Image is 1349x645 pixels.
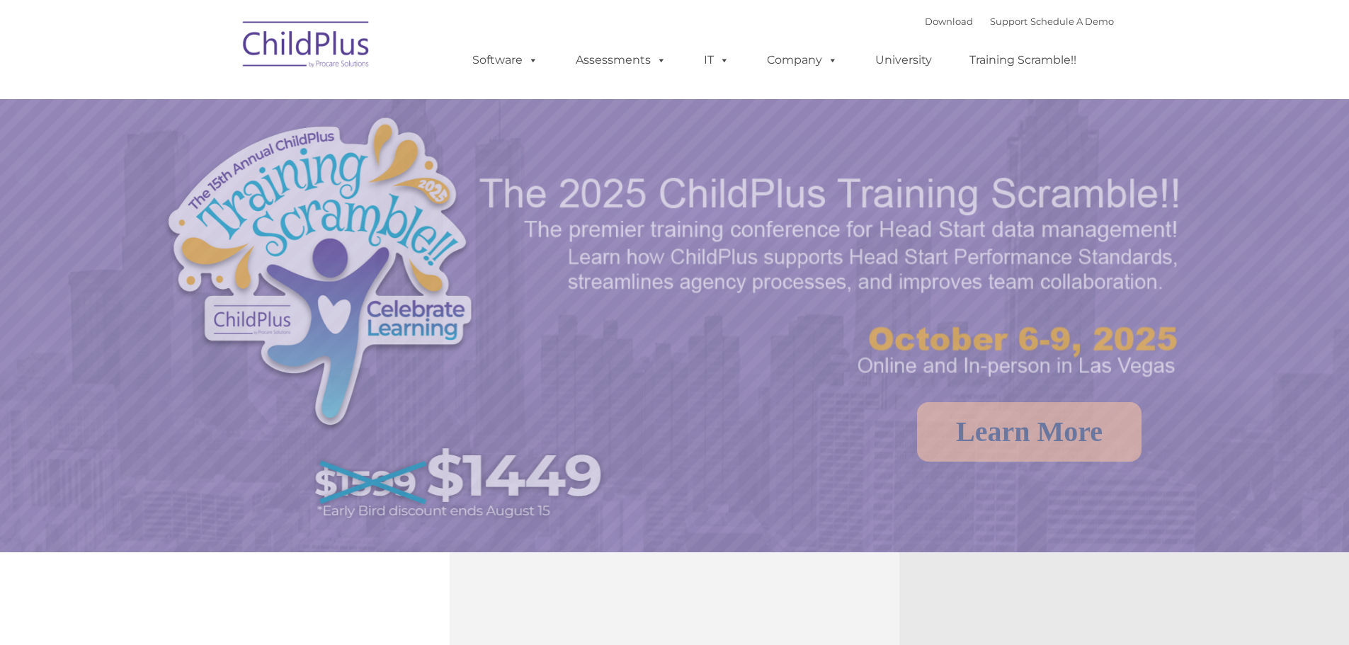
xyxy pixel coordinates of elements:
a: Company [753,46,852,74]
font: | [925,16,1114,27]
a: Training Scramble!! [955,46,1091,74]
a: Download [925,16,973,27]
a: University [861,46,946,74]
a: Schedule A Demo [1030,16,1114,27]
a: Assessments [562,46,681,74]
a: Support [990,16,1028,27]
a: Software [458,46,552,74]
img: ChildPlus by Procare Solutions [236,11,377,82]
a: Learn More [917,402,1142,462]
a: IT [690,46,744,74]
